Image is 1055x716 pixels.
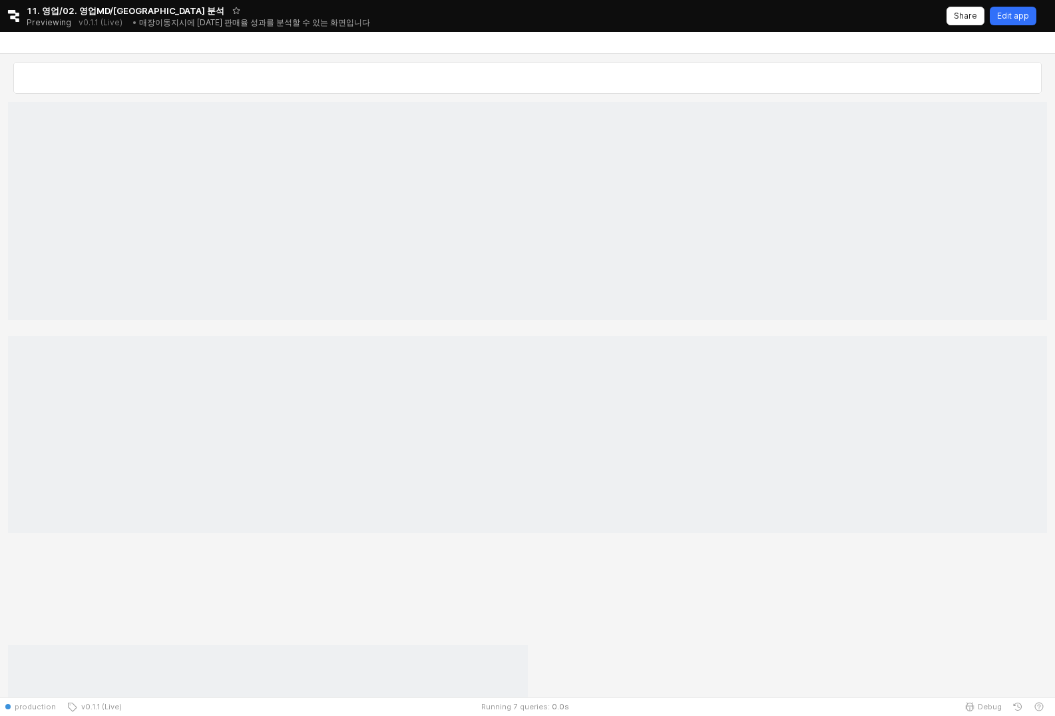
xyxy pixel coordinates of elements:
[230,4,243,17] button: Add app to favorites
[947,7,984,25] button: Share app
[978,701,1002,712] span: Debug
[15,701,56,712] span: production
[1028,697,1050,716] button: Help
[990,7,1036,25] button: Edit app
[552,701,569,712] span: 0.0 s
[77,701,122,712] span: v0.1.1 (Live)
[1007,697,1028,716] button: History
[71,13,130,32] button: Releases and History
[132,17,137,27] span: •
[27,16,71,29] span: Previewing
[27,13,130,32] div: Previewing v0.1.1 (Live)
[954,11,977,21] p: Share
[959,697,1007,716] button: Debug
[61,697,127,716] button: v0.1.1 (Live)
[27,4,224,17] span: 11. 영업/02. 영업MD/[GEOGRAPHIC_DATA] 분석
[139,17,370,27] span: 매장이동지시에 [DATE] 판매율 성과를 분석할 수 있는 화면입니다
[481,701,550,712] div: Running 7 queries:
[997,11,1029,21] p: Edit app
[79,17,122,28] p: v0.1.1 (Live)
